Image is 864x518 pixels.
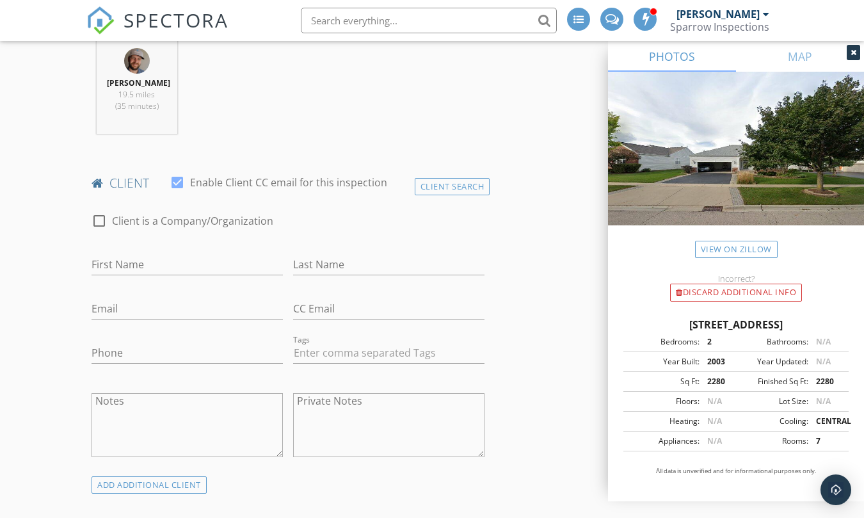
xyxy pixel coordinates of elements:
[820,474,851,505] div: Open Intercom Messenger
[627,435,700,447] div: Appliances:
[736,376,808,387] div: Finished Sq Ft:
[301,8,557,33] input: Search everything...
[707,416,722,426] span: N/A
[124,6,228,33] span: SPECTORA
[627,396,700,407] div: Floors:
[808,376,845,387] div: 2280
[676,8,760,20] div: [PERSON_NAME]
[700,336,736,348] div: 2
[670,20,769,33] div: Sparrow Inspections
[736,435,808,447] div: Rooms:
[695,241,778,258] a: View on Zillow
[816,396,831,407] span: N/A
[623,317,849,332] div: [STREET_ADDRESS]
[736,356,808,368] div: Year Updated:
[124,48,150,74] img: 7c94592dfe644486ae5283698d39e9c4.jpeg
[86,17,228,44] a: SPECTORA
[112,214,273,227] label: Client is a Company/Organization
[627,336,700,348] div: Bedrooms:
[808,416,845,427] div: CENTRAL
[92,476,207,494] div: ADD ADDITIONAL client
[736,41,864,72] a: MAP
[623,467,849,476] p: All data is unverified and for informational purposes only.
[107,77,170,88] strong: [PERSON_NAME]
[816,336,831,347] span: N/A
[92,175,484,191] h4: client
[86,6,115,35] img: The Best Home Inspection Software - Spectora
[707,435,722,446] span: N/A
[115,101,159,111] span: (35 minutes)
[190,176,387,189] label: Enable Client CC email for this inspection
[707,396,722,407] span: N/A
[627,356,700,368] div: Year Built:
[608,72,864,256] img: streetview
[736,416,808,427] div: Cooling:
[808,435,845,447] div: 7
[118,89,155,100] span: 19.5 miles
[670,284,802,302] div: Discard Additional info
[415,178,490,195] div: Client Search
[736,336,808,348] div: Bathrooms:
[608,273,864,284] div: Incorrect?
[627,416,700,427] div: Heating:
[608,41,736,72] a: PHOTOS
[700,376,736,387] div: 2280
[736,396,808,407] div: Lot Size:
[627,376,700,387] div: Sq Ft:
[816,356,831,367] span: N/A
[700,356,736,368] div: 2003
